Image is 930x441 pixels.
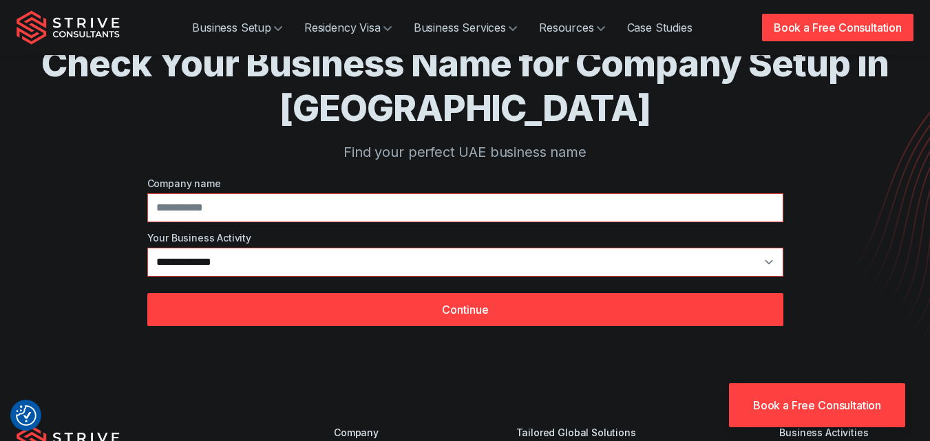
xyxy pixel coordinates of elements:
[779,425,913,440] div: Business Activities
[16,405,36,426] img: Revisit consent button
[334,425,457,440] div: Company
[729,383,905,427] a: Book a Free Consultation
[147,230,783,245] label: Your Business Activity
[41,142,889,162] p: Find your perfect UAE business name
[762,14,913,41] a: Book a Free Consultation
[181,14,293,41] a: Business Setup
[147,293,783,326] button: Continue
[516,425,721,440] div: Tailored Global Solutions
[17,10,120,45] img: Strive Consultants
[403,14,528,41] a: Business Services
[147,176,783,191] label: Company name
[16,405,36,426] button: Consent Preferences
[528,14,616,41] a: Resources
[293,14,403,41] a: Residency Visa
[616,14,704,41] a: Case Studies
[41,41,889,131] h1: Check Your Business Name for Company Setup in [GEOGRAPHIC_DATA]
